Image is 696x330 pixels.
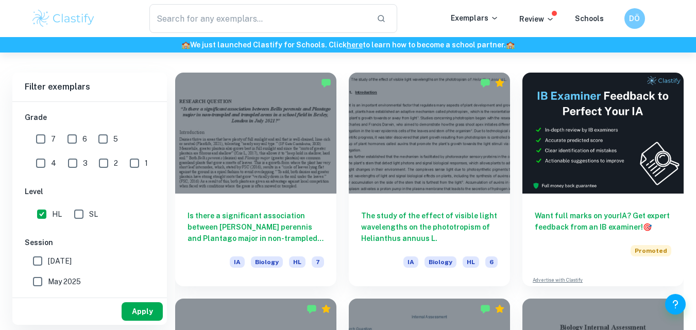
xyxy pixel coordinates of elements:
span: 4 [51,158,56,169]
button: DÖ [624,8,645,29]
div: Premium [495,304,505,314]
h6: DÖ [629,13,640,24]
a: Want full marks on yourIA? Get expert feedback from an IB examiner!PromotedAdvertise with Clastify [522,73,684,286]
h6: Want full marks on your IA ? Get expert feedback from an IB examiner! [535,210,671,233]
span: 2 [114,158,118,169]
img: Marked [307,304,317,314]
h6: Filter exemplars [12,73,167,101]
span: May 2025 [48,276,81,287]
img: Marked [480,304,490,314]
img: Thumbnail [522,73,684,194]
span: 7 [312,256,324,268]
span: SL [89,209,98,220]
span: [DATE] [48,255,72,267]
span: 🏫 [506,41,515,49]
img: Marked [321,78,331,88]
h6: Session [25,237,155,248]
div: Premium [321,304,331,314]
h6: We just launched Clastify for Schools. Click to learn how to become a school partner. [2,39,694,50]
h6: Is there a significant association between [PERSON_NAME] perennis and Plantago major in non-tramp... [188,210,324,244]
p: Exemplars [451,12,499,24]
span: HL [463,256,479,268]
a: here [347,41,363,49]
a: Advertise with Clastify [533,276,583,284]
button: Apply [122,302,163,321]
span: 7 [51,133,56,145]
span: 6 [82,133,87,145]
img: Clastify logo [31,8,96,29]
button: Help and Feedback [665,294,686,315]
h6: Grade [25,112,155,123]
span: 🎯 [643,223,652,231]
span: Promoted [631,245,671,256]
span: HL [289,256,305,268]
span: Biology [425,256,456,268]
span: 6 [485,256,498,268]
h6: Level [25,186,155,197]
p: Review [519,13,554,25]
a: Is there a significant association between [PERSON_NAME] perennis and Plantago major in non-tramp... [175,73,336,286]
a: The study of the effect of visible light wavelengths on the phototropism of Helianthus annuus L.I... [349,73,510,286]
div: Premium [495,78,505,88]
span: 3 [83,158,88,169]
input: Search for any exemplars... [149,4,369,33]
span: 🏫 [181,41,190,49]
a: Schools [575,14,604,23]
span: 1 [145,158,148,169]
h6: The study of the effect of visible light wavelengths on the phototropism of Helianthus annuus L. [361,210,498,244]
span: HL [52,209,62,220]
span: 5 [113,133,118,145]
img: Marked [480,78,490,88]
span: Biology [251,256,283,268]
span: IA [230,256,245,268]
span: IA [403,256,418,268]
